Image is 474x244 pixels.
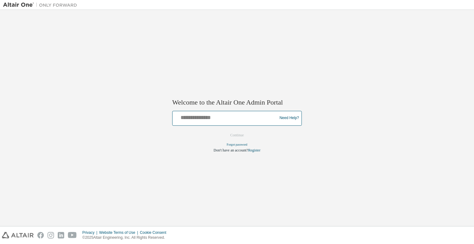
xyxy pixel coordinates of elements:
[280,118,299,118] a: Need Help?
[82,230,99,235] div: Privacy
[2,232,34,238] img: altair_logo.svg
[214,148,248,152] span: Don't have an account?
[227,143,247,146] a: Forgot password
[82,235,170,240] p: © 2025 Altair Engineering, Inc. All Rights Reserved.
[248,148,260,152] a: Register
[37,232,44,238] img: facebook.svg
[68,232,77,238] img: youtube.svg
[3,2,80,8] img: Altair One
[140,230,170,235] div: Cookie Consent
[172,98,302,107] h2: Welcome to the Altair One Admin Portal
[99,230,140,235] div: Website Terms of Use
[58,232,64,238] img: linkedin.svg
[48,232,54,238] img: instagram.svg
